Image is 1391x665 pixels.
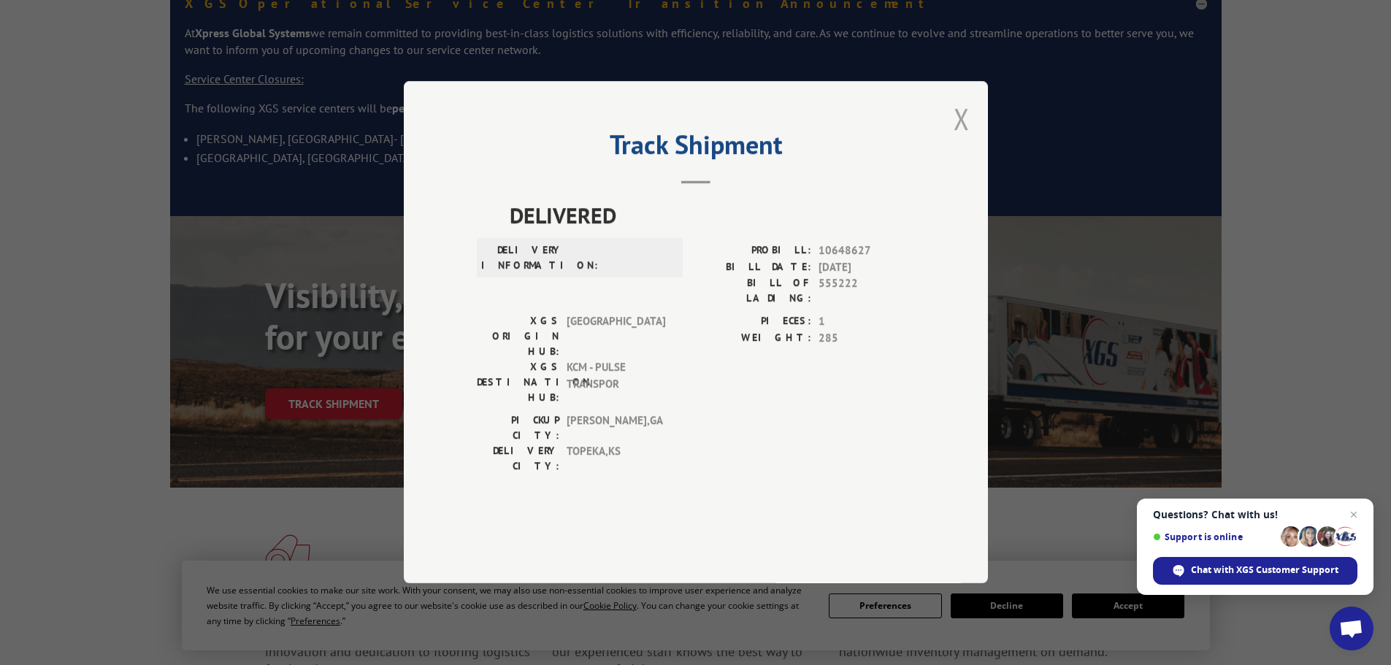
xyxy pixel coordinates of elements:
span: TOPEKA , KS [567,444,665,474]
span: Questions? Chat with us! [1153,509,1357,520]
a: Open chat [1330,607,1373,650]
label: PICKUP CITY: [477,413,559,444]
label: DELIVERY CITY: [477,444,559,474]
label: BILL OF LADING: [696,276,811,307]
button: Close modal [954,99,970,138]
span: 555222 [819,276,915,307]
label: PIECES: [696,314,811,331]
label: WEIGHT: [696,330,811,347]
label: XGS ORIGIN HUB: [477,314,559,360]
span: 10648627 [819,243,915,260]
span: Chat with XGS Customer Support [1191,564,1338,577]
label: PROBILL: [696,243,811,260]
span: Chat with XGS Customer Support [1153,557,1357,585]
label: DELIVERY INFORMATION: [481,243,564,274]
label: XGS DESTINATION HUB: [477,360,559,406]
span: Support is online [1153,531,1276,542]
span: [DATE] [819,259,915,276]
label: BILL DATE: [696,259,811,276]
span: 285 [819,330,915,347]
span: [PERSON_NAME] , GA [567,413,665,444]
span: DELIVERED [510,199,915,232]
h2: Track Shipment [477,134,915,162]
span: 1 [819,314,915,331]
span: KCM - PULSE TRANSPOR [567,360,665,406]
span: [GEOGRAPHIC_DATA] [567,314,665,360]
